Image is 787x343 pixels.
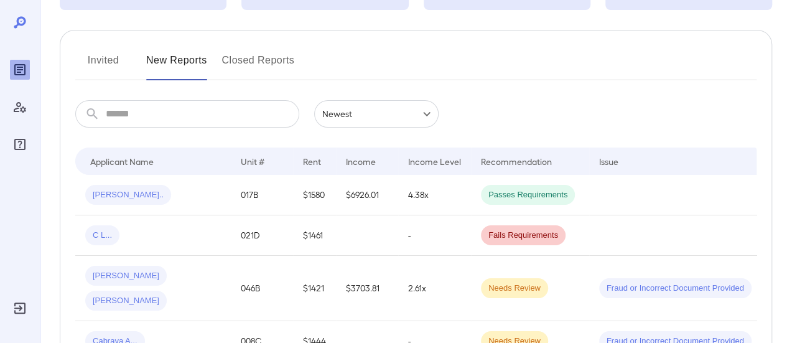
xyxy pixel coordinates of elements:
[481,230,566,242] span: Fails Requirements
[231,256,293,321] td: 046B
[85,189,171,201] span: [PERSON_NAME]..
[222,50,295,80] button: Closed Reports
[90,154,154,169] div: Applicant Name
[481,189,575,201] span: Passes Requirements
[398,215,471,256] td: -
[75,50,131,80] button: Invited
[303,154,323,169] div: Rent
[85,295,167,307] span: [PERSON_NAME]
[293,256,336,321] td: $1421
[293,175,336,215] td: $1580
[231,175,293,215] td: 017B
[10,298,30,318] div: Log Out
[10,134,30,154] div: FAQ
[10,60,30,80] div: Reports
[293,215,336,256] td: $1461
[599,154,619,169] div: Issue
[481,154,552,169] div: Recommendation
[336,175,398,215] td: $6926.01
[85,230,119,242] span: C L...
[408,154,461,169] div: Income Level
[10,97,30,117] div: Manage Users
[146,50,207,80] button: New Reports
[314,100,439,128] div: Newest
[231,215,293,256] td: 021D
[346,154,376,169] div: Income
[599,283,752,294] span: Fraud or Incorrect Document Provided
[398,175,471,215] td: 4.38x
[398,256,471,321] td: 2.61x
[241,154,264,169] div: Unit #
[85,270,167,282] span: [PERSON_NAME]
[481,283,548,294] span: Needs Review
[336,256,398,321] td: $3703.81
